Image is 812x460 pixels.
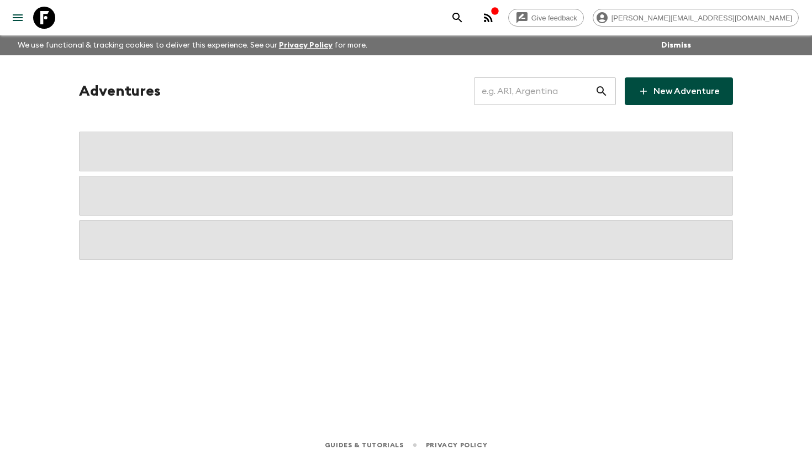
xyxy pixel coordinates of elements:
[605,14,798,22] span: [PERSON_NAME][EMAIL_ADDRESS][DOMAIN_NAME]
[625,77,733,105] a: New Adventure
[13,35,372,55] p: We use functional & tracking cookies to deliver this experience. See our for more.
[7,7,29,29] button: menu
[508,9,584,27] a: Give feedback
[279,41,333,49] a: Privacy Policy
[446,7,468,29] button: search adventures
[79,80,161,102] h1: Adventures
[426,439,487,451] a: Privacy Policy
[325,439,404,451] a: Guides & Tutorials
[593,9,799,27] div: [PERSON_NAME][EMAIL_ADDRESS][DOMAIN_NAME]
[658,38,694,53] button: Dismiss
[525,14,583,22] span: Give feedback
[474,76,595,107] input: e.g. AR1, Argentina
